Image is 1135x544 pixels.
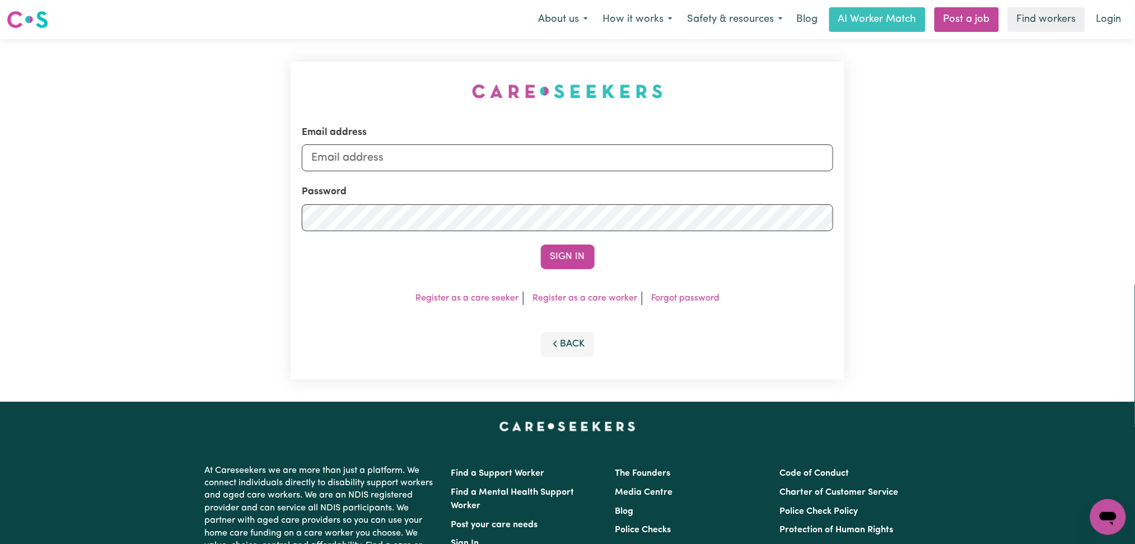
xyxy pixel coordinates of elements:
[541,245,595,269] button: Sign In
[779,488,898,497] a: Charter of Customer Service
[7,10,48,30] img: Careseekers logo
[615,507,634,516] a: Blog
[533,294,637,303] a: Register as a care worker
[615,526,671,534] a: Police Checks
[499,422,636,431] a: Careseekers home page
[779,526,893,534] a: Protection of Human Rights
[302,185,347,199] label: Password
[415,294,519,303] a: Register as a care seeker
[651,294,720,303] a: Forgot password
[1090,7,1128,32] a: Login
[7,7,48,32] a: Careseekers logo
[935,7,999,32] a: Post a job
[302,125,367,140] label: Email address
[1008,7,1085,32] a: Find workers
[829,7,926,32] a: AI Worker Match
[595,8,680,31] button: How it works
[615,469,671,478] a: The Founders
[451,520,538,529] a: Post your care needs
[531,8,595,31] button: About us
[1090,499,1126,535] iframe: Button to launch messaging window
[779,469,849,478] a: Code of Conduct
[451,488,574,510] a: Find a Mental Health Support Worker
[779,507,858,516] a: Police Check Policy
[451,469,545,478] a: Find a Support Worker
[680,8,790,31] button: Safety & resources
[790,7,825,32] a: Blog
[615,488,673,497] a: Media Centre
[302,144,834,171] input: Email address
[541,332,595,357] button: Back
